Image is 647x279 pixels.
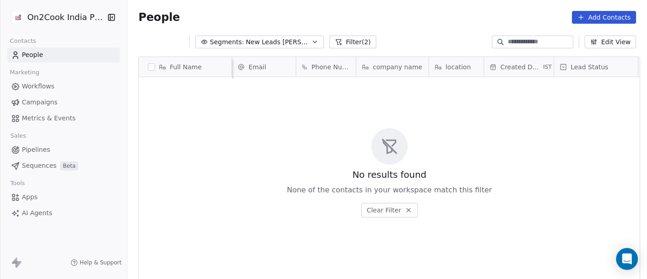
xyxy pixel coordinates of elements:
span: company name [373,62,422,72]
div: Lead Status [554,57,638,77]
span: Sales [6,129,30,143]
span: Apps [22,192,38,202]
span: On2Cook India Pvt. Ltd. [27,11,105,23]
div: Email [232,57,296,77]
img: on2cook%20logo-04%20copy.jpg [13,12,24,23]
span: Pipelines [22,145,50,155]
a: AI Agents [7,206,120,221]
span: Beta [60,161,78,170]
span: Created Date [500,62,541,72]
span: IST [543,63,552,71]
a: Campaigns [7,95,120,110]
div: Full Name [139,57,232,77]
span: Workflows [22,82,55,91]
span: Full Name [170,62,202,72]
button: Clear Filter [361,203,418,217]
a: SequencesBeta [7,158,120,173]
span: Segments: [210,37,244,47]
button: Add Contacts [572,11,636,24]
span: Email [248,62,266,72]
span: Help & Support [80,259,121,266]
a: Help & Support [71,259,121,266]
button: On2Cook India Pvt. Ltd. [11,10,101,25]
span: People [22,50,43,60]
span: Lead Status [571,62,608,72]
a: Metrics & Events [7,111,120,126]
span: Metrics & Events [22,114,76,123]
span: Sequences [22,161,56,170]
span: location [445,62,471,72]
div: company name [356,57,429,77]
span: Contacts [6,34,40,48]
span: Campaigns [22,98,57,107]
span: AI Agents [22,208,52,218]
span: People [138,10,180,24]
a: Apps [7,190,120,205]
div: Open Intercom Messenger [616,248,638,270]
div: Phone Number [296,57,356,77]
span: Marketing [6,66,43,79]
button: Edit View [585,36,636,48]
a: People [7,47,120,62]
span: Phone Number [311,62,350,72]
a: Pipelines [7,142,120,157]
span: None of the contacts in your workspace match this filter [287,185,492,196]
div: Created DateIST [484,57,554,77]
span: Tools [6,176,29,190]
span: New Leads [PERSON_NAME] [246,37,309,47]
div: location [429,57,484,77]
button: Filter(2) [329,36,376,48]
a: Workflows [7,79,120,94]
span: No results found [352,168,426,181]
